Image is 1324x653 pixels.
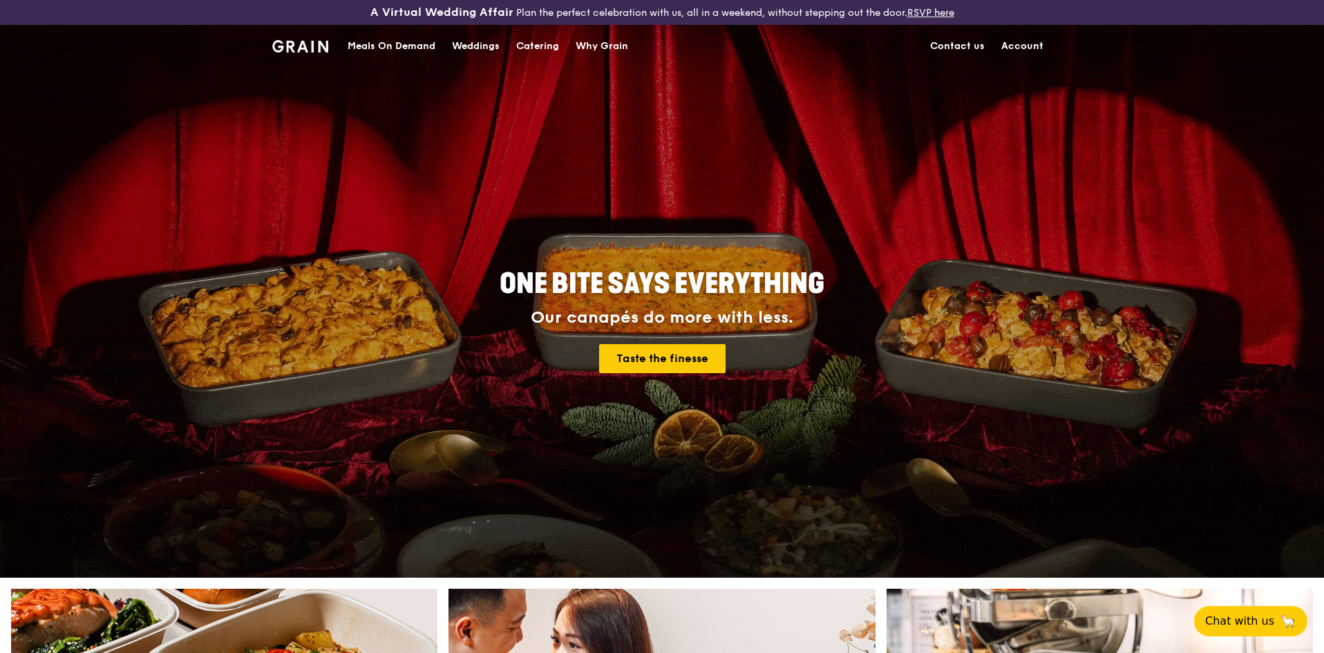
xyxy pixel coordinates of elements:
a: Account [993,26,1052,67]
a: Catering [508,26,567,67]
img: Grain [272,40,328,53]
div: Catering [516,26,559,67]
div: Weddings [452,26,500,67]
div: Our canapés do more with less. [413,308,911,328]
span: 🦙 [1280,613,1296,630]
div: Why Grain [576,26,628,67]
a: Weddings [444,26,508,67]
a: Taste the finesse [599,344,726,373]
span: ONE BITE SAYS EVERYTHING [500,267,824,301]
div: Plan the perfect celebration with us, all in a weekend, without stepping out the door. [264,6,1060,19]
h3: A Virtual Wedding Affair [370,6,513,19]
div: Meals On Demand [348,26,435,67]
a: GrainGrain [272,24,328,66]
a: Contact us [922,26,993,67]
button: Chat with us🦙 [1194,606,1307,636]
a: RSVP here [907,7,954,19]
a: Why Grain [567,26,636,67]
span: Chat with us [1205,613,1274,630]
